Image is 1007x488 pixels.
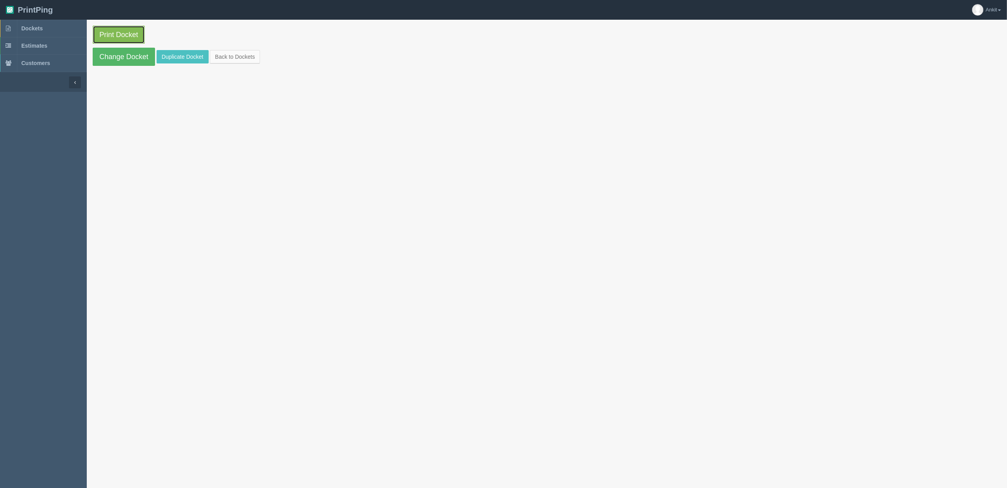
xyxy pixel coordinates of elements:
img: logo-3e63b451c926e2ac314895c53de4908e5d424f24456219fb08d385ab2e579770.png [6,6,14,14]
a: Change Docket [93,48,155,66]
a: Duplicate Docket [157,50,209,63]
span: Estimates [21,43,47,49]
span: Customers [21,60,50,66]
a: Print Docket [93,26,145,44]
span: Dockets [21,25,43,32]
img: avatar_default-7531ab5dedf162e01f1e0bb0964e6a185e93c5c22dfe317fb01d7f8cd2b1632c.jpg [972,4,983,15]
a: Back to Dockets [210,50,260,63]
